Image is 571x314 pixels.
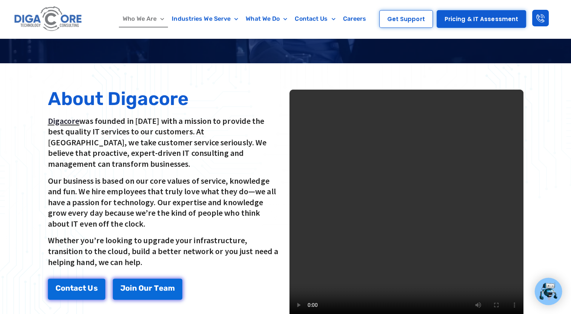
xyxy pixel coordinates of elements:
span: e [159,284,163,292]
span: U [88,284,93,292]
span: t [83,284,86,292]
a: Industries We Serve [168,10,242,27]
span: u [144,284,149,292]
nav: Menu [115,10,374,27]
span: m [168,284,175,292]
a: Careers [339,10,370,27]
span: a [163,284,168,292]
p: Our business is based on our core values of service, knowledge and fun. We hire employees that tr... [48,175,282,229]
span: Pricing & IT Assessment [445,16,518,22]
p: was founded in [DATE] with a mission to provide the best quality IT services to our customers. At... [48,116,282,169]
a: Pricing & IT Assessment [437,10,526,28]
span: r [149,284,152,292]
img: Digacore logo 1 [12,4,85,34]
a: Contact Us [291,10,339,27]
span: n [65,284,70,292]
span: n [132,284,137,292]
a: Contact Us [48,279,105,300]
a: Join Our Team [113,279,182,300]
p: Whether you’re looking to upgrade your infrastructure, transition to the cloud, build a better ne... [48,235,282,267]
span: i [130,284,132,292]
span: c [78,284,83,292]
span: o [125,284,130,292]
h2: About Digacore [48,90,282,108]
span: Get Support [387,16,425,22]
a: Who We Are [119,10,168,27]
a: What We Do [242,10,291,27]
a: Digacore [48,116,80,126]
span: C [55,284,61,292]
span: T [154,284,159,292]
span: O [139,284,144,292]
span: s [93,284,97,292]
span: a [74,284,78,292]
span: t [70,284,74,292]
span: o [61,284,65,292]
a: Get Support [379,10,433,28]
span: J [120,284,125,292]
